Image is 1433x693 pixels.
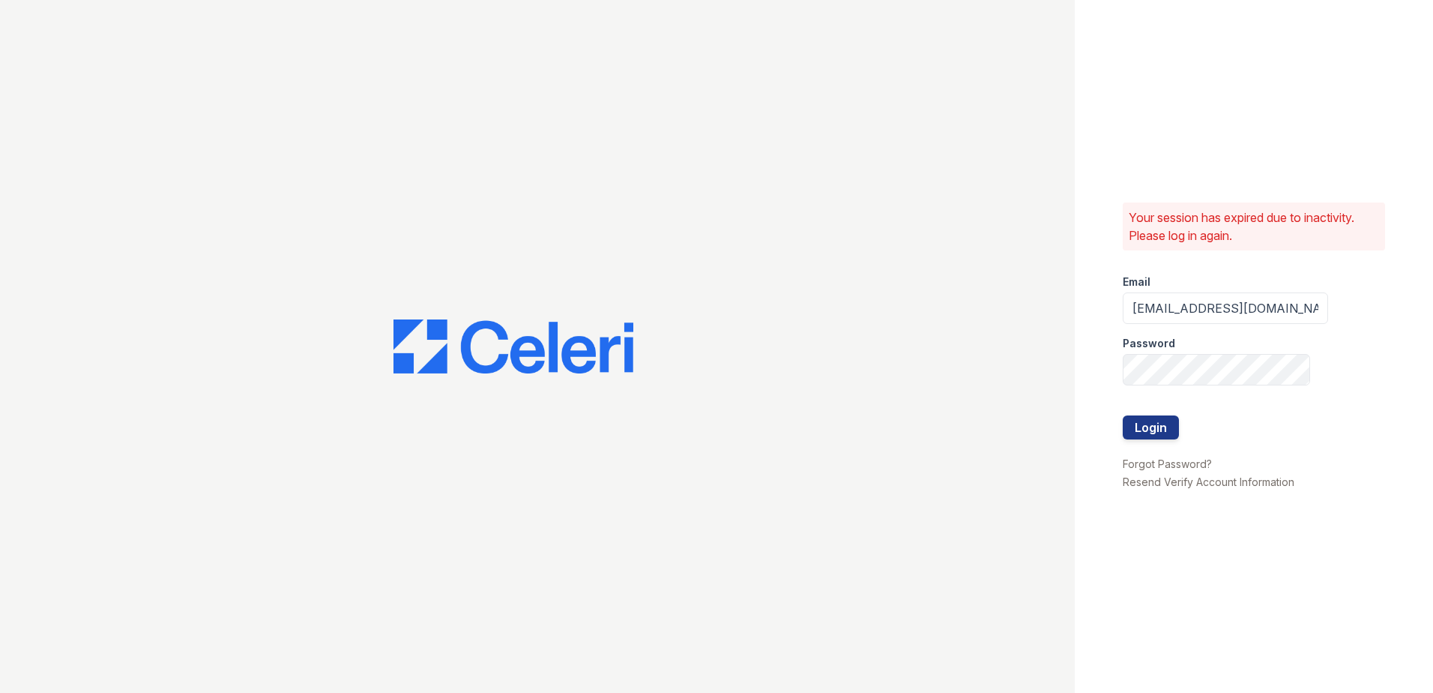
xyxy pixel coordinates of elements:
[393,319,633,373] img: CE_Logo_Blue-a8612792a0a2168367f1c8372b55b34899dd931a85d93a1a3d3e32e68fde9ad4.png
[1123,274,1150,289] label: Email
[1123,415,1179,439] button: Login
[1129,208,1379,244] p: Your session has expired due to inactivity. Please log in again.
[1123,475,1294,488] a: Resend Verify Account Information
[1123,336,1175,351] label: Password
[1123,457,1212,470] a: Forgot Password?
